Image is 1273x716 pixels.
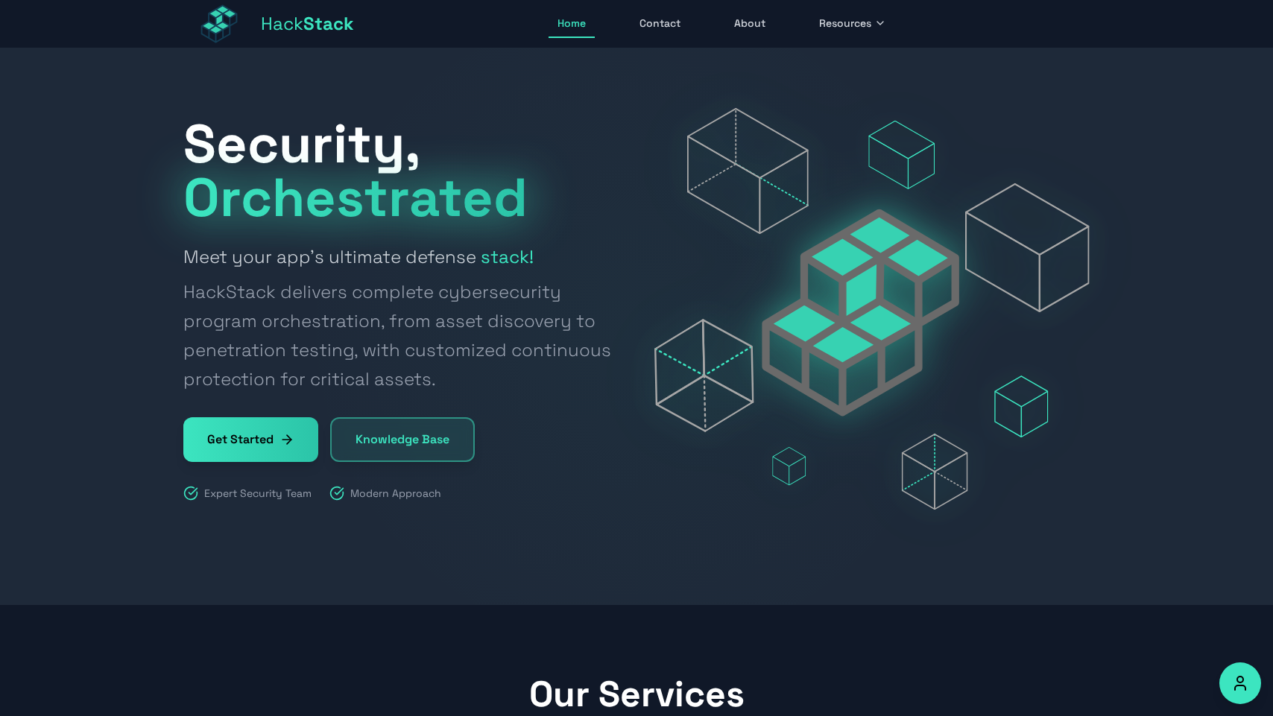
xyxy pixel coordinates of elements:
[481,245,534,268] strong: stack!
[183,117,619,224] h1: Security,
[1219,662,1261,704] button: Accessibility Options
[549,10,595,38] a: Home
[631,10,689,38] a: Contact
[183,163,528,232] span: Orchestrated
[261,12,354,36] span: Hack
[183,417,318,462] a: Get Started
[183,242,619,393] h2: Meet your app's ultimate defense
[810,10,895,38] button: Resources
[725,10,774,38] a: About
[183,677,1090,712] h2: Our Services
[303,12,354,35] span: Stack
[183,277,619,393] span: HackStack delivers complete cybersecurity program orchestration, from asset discovery to penetrat...
[819,16,871,31] span: Resources
[330,417,475,462] a: Knowledge Base
[329,486,441,501] div: Modern Approach
[183,486,312,501] div: Expert Security Team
